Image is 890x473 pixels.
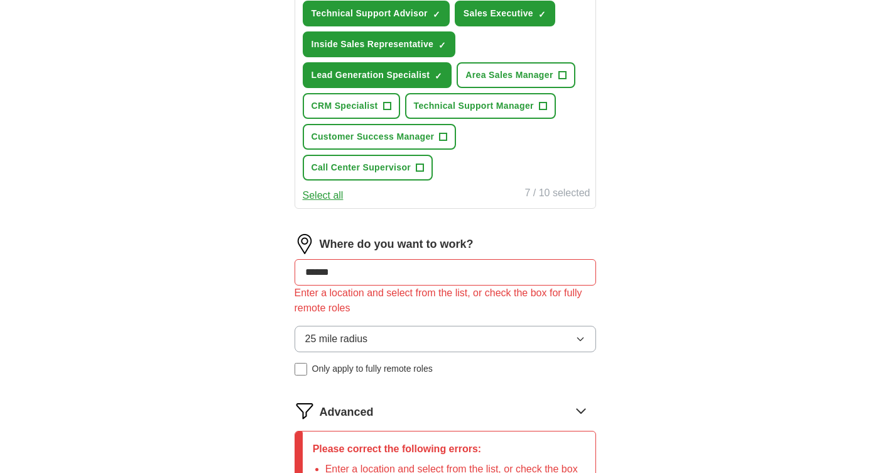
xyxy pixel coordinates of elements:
[414,99,534,113] span: Technical Support Manager
[320,404,374,421] span: Advanced
[455,1,555,26] button: Sales Executive✓
[295,401,315,421] img: filter
[312,7,428,20] span: Technical Support Advisor
[312,161,411,174] span: Call Center Supervisor
[303,124,457,150] button: Customer Success Manager
[457,62,575,88] button: Area Sales Manager
[438,40,446,50] span: ✓
[303,62,452,88] button: Lead Generation Specialist✓
[320,236,474,253] label: Where do you want to work?
[303,93,400,119] button: CRM Specialist
[435,71,442,81] span: ✓
[313,442,585,457] p: Please correct the following errors:
[303,31,456,57] button: Inside Sales Representative✓
[303,1,450,26] button: Technical Support Advisor✓
[312,69,430,82] span: Lead Generation Specialist
[464,7,533,20] span: Sales Executive
[295,326,596,352] button: 25 mile radius
[303,155,433,181] button: Call Center Supervisor
[303,188,344,203] button: Select all
[312,130,435,143] span: Customer Success Manager
[524,186,590,203] div: 7 / 10 selected
[295,286,596,316] div: Enter a location and select from the list, or check the box for fully remote roles
[312,99,378,113] span: CRM Specialist
[295,363,307,376] input: Only apply to fully remote roles
[305,331,368,347] span: 25 mile radius
[312,38,434,51] span: Inside Sales Representative
[433,9,440,19] span: ✓
[312,362,433,376] span: Only apply to fully remote roles
[295,234,315,254] img: location.png
[405,93,556,119] button: Technical Support Manager
[465,69,553,82] span: Area Sales Manager
[538,9,546,19] span: ✓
